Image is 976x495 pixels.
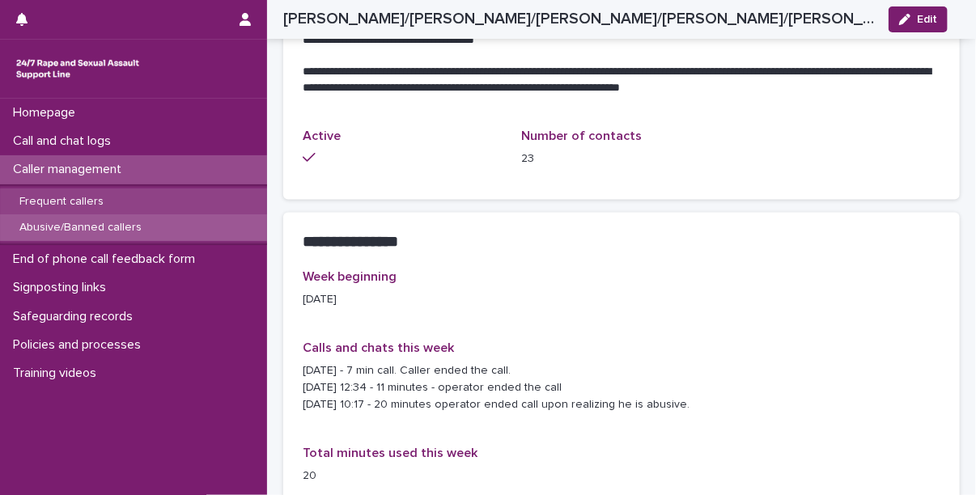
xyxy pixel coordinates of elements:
p: Safeguarding records [6,309,146,324]
p: Abusive/Banned callers [6,221,155,235]
p: End of phone call feedback form [6,252,208,267]
span: Total minutes used this week [303,447,477,460]
p: Signposting links [6,280,119,295]
p: [DATE] - 7 min call. Caller ended the call. [DATE] 12:34 - 11 minutes - operator ended the call [... [303,363,940,413]
p: Policies and processes [6,337,154,353]
p: Training videos [6,366,109,381]
img: rhQMoQhaT3yELyF149Cw [13,53,142,85]
p: Homepage [6,105,88,121]
span: Calls and chats this week [303,342,454,355]
span: Week beginning [303,271,397,284]
button: Edit [889,6,948,32]
p: Caller management [6,162,134,177]
span: Edit [917,14,937,25]
p: 23 [522,150,722,167]
span: Number of contacts [522,129,643,142]
h2: [PERSON_NAME]/[PERSON_NAME]/[PERSON_NAME]/[PERSON_NAME]/[PERSON_NAME]/ [PERSON_NAME]/ [PERSON_NAME] [283,10,876,28]
p: Frequent callers [6,195,117,209]
p: [DATE] [303,292,503,309]
span: Active [303,129,341,142]
p: Call and chat logs [6,133,124,149]
p: 20 [303,468,503,485]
